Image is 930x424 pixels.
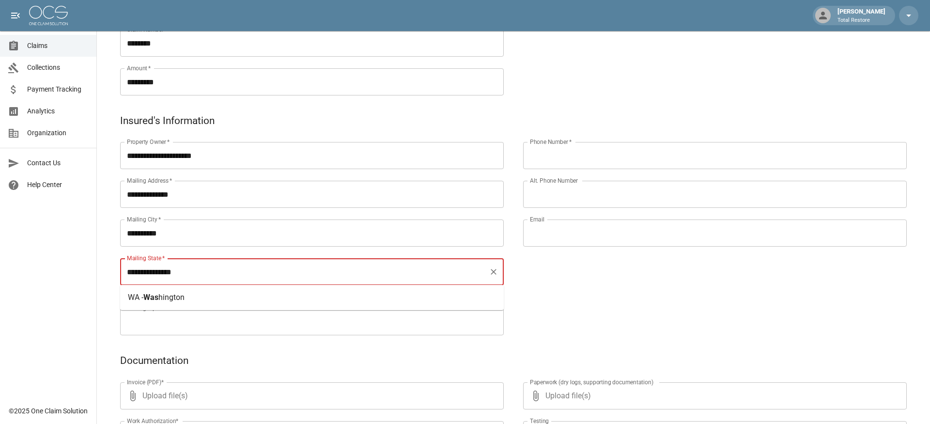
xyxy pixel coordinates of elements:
span: WA - [128,293,143,302]
span: Upload file(s) [545,382,881,409]
span: Collections [27,63,89,73]
button: Clear [487,265,500,279]
span: Organization [27,128,89,138]
span: Payment Tracking [27,84,89,94]
span: Claims [27,41,89,51]
span: Help Center [27,180,89,190]
label: Amount [127,64,151,72]
label: Alt. Phone Number [530,176,578,185]
div: © 2025 One Claim Solution [9,406,88,416]
label: Mailing State [127,254,165,262]
button: open drawer [6,6,25,25]
img: ocs-logo-white-transparent.png [29,6,68,25]
label: Mailing Address [127,176,172,185]
label: Property Owner [127,138,170,146]
span: Upload file(s) [142,382,478,409]
span: Was [143,293,158,302]
span: hington [158,293,185,302]
label: Phone Number [530,138,572,146]
label: Mailing City [127,215,161,223]
span: Analytics [27,106,89,116]
label: Paperwork (dry logs, supporting documentation) [530,378,653,386]
div: [PERSON_NAME] [834,7,889,24]
label: Invoice (PDF)* [127,378,164,386]
p: Total Restore [837,16,885,25]
label: Email [530,215,544,223]
span: Contact Us [27,158,89,168]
